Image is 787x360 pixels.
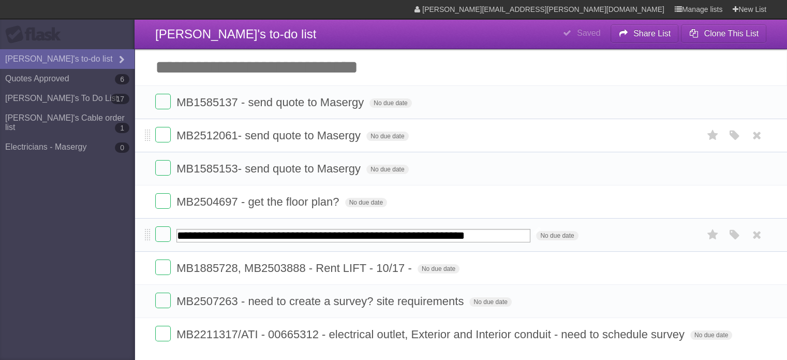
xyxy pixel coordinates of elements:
button: Clone This List [681,24,766,43]
label: Done [155,160,171,176]
span: No due date [418,264,459,273]
b: Clone This List [704,29,759,38]
b: 0 [115,142,129,153]
span: MB2504697 - get the floor plan? [176,195,341,208]
b: 17 [111,94,129,104]
label: Star task [703,127,723,144]
span: [PERSON_NAME]'s to-do list [155,27,316,41]
span: MB1585137 - send quote to Masergy [176,96,366,109]
span: No due date [536,231,578,240]
label: Done [155,127,171,142]
label: Done [155,226,171,242]
span: MB2211317/ATI - 00665312 - electrical outlet, Exterior and Interior conduit - need to schedule su... [176,328,687,341]
span: MB2507263 - need to create a survey? site requirements [176,295,466,308]
label: Done [155,94,171,109]
span: No due date [366,165,408,174]
label: Done [155,326,171,341]
label: Done [155,193,171,209]
span: No due date [469,297,511,307]
span: No due date [690,330,732,340]
div: Flask [5,25,67,44]
span: MB1585153- send quote to Masergy [176,162,363,175]
span: MB1885728, MB2503888 - Rent LIFT - 10/17 - [176,262,414,275]
span: No due date [369,98,411,108]
span: No due date [345,198,387,207]
label: Done [155,293,171,308]
b: Share List [633,29,671,38]
b: 6 [115,74,129,84]
span: MB2512061- send quote to Masergy [176,129,363,142]
label: Done [155,260,171,275]
b: 1 [115,123,129,133]
span: No due date [366,132,408,141]
b: Saved [577,28,600,37]
label: Star task [703,226,723,243]
button: Share List [611,24,679,43]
